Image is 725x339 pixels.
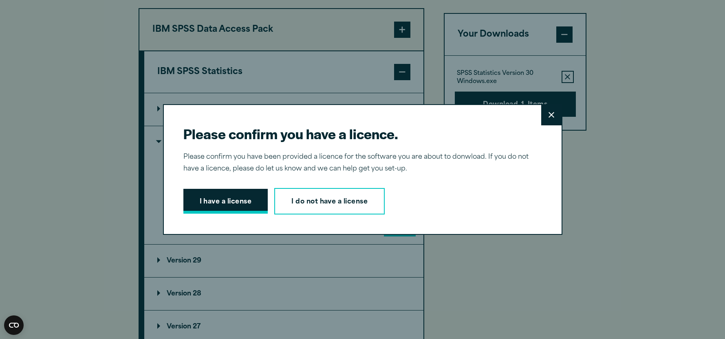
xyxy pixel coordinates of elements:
[4,315,24,335] div: CookieBot Widget Contents
[183,189,268,214] button: I have a license
[274,188,385,215] a: I do not have a license
[183,151,535,175] p: Please confirm you have been provided a licence for the software you are about to donwload. If yo...
[4,315,24,335] button: Open CMP widget
[4,315,24,335] svg: CookieBot Widget Icon
[183,125,535,143] h2: Please confirm you have a licence.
